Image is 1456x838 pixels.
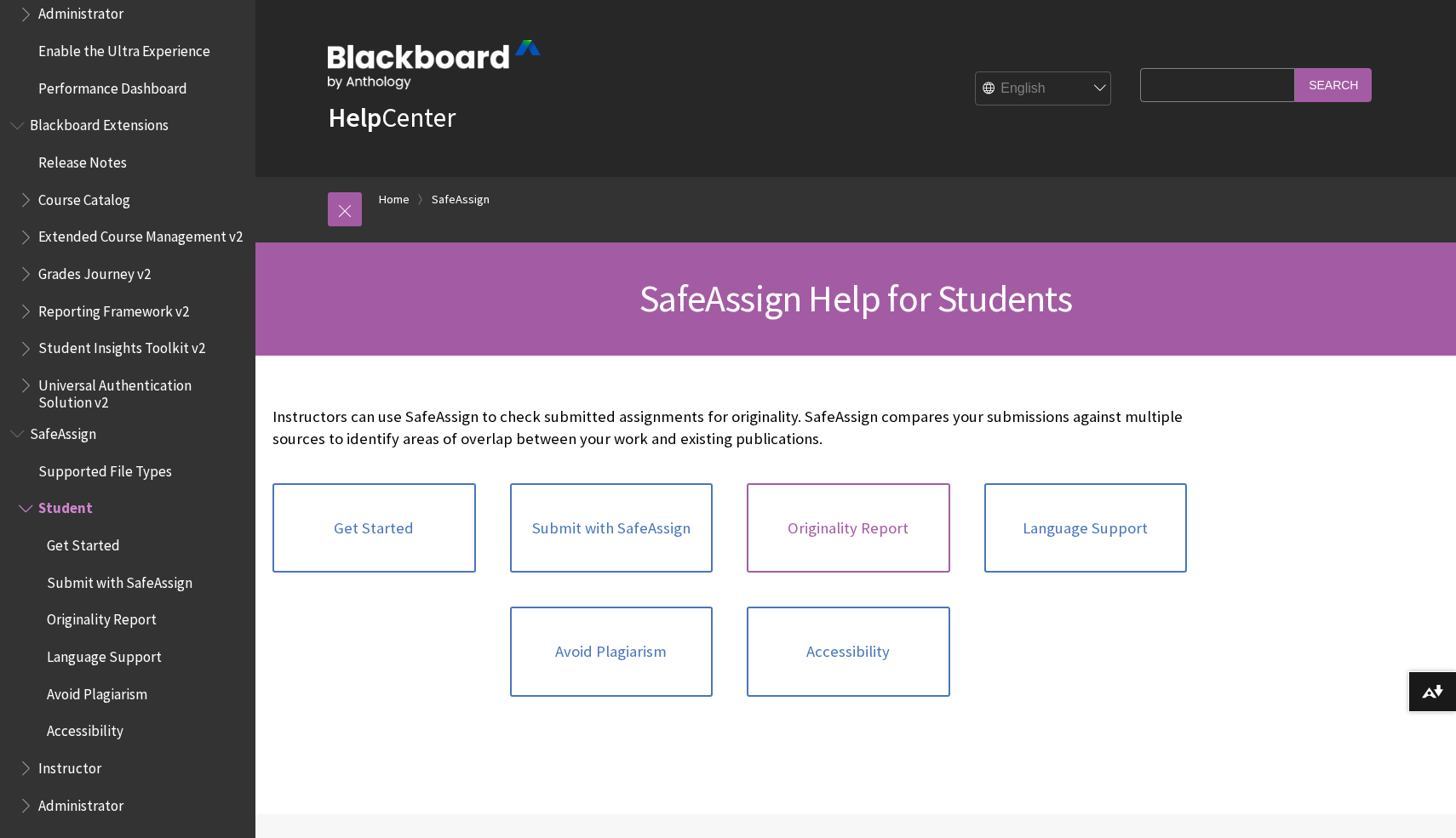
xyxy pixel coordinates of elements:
[30,419,96,442] span: SafeAssign
[38,457,172,480] span: Supported File Types
[47,531,120,554] span: Get Started
[272,483,476,573] a: Get Started
[38,297,189,320] span: Reporting Framework v2
[1295,68,1372,101] input: Search
[38,259,151,282] span: Grades Journey v2
[38,334,205,357] span: Student Insights Toolkit v2
[38,148,127,171] span: Release Notes
[47,606,157,629] span: Originality Report
[38,494,93,517] span: Student
[38,223,243,246] span: Extended Course Management v2
[38,185,130,208] span: Course Catalog
[47,642,162,665] span: Language Support
[47,680,147,703] span: Avoid Plagiarism
[47,717,123,740] span: Accessibility
[747,607,950,697] a: Accessibility
[984,483,1188,573] a: Language Support
[38,74,187,97] span: Performance Dashboard
[747,483,950,573] a: Originality Report
[976,72,1112,106] select: Site Language Selector
[328,100,381,134] strong: Help
[328,40,541,89] img: Blackboard by Anthology
[510,607,714,697] a: Avoid Plagiarism
[10,111,245,412] nav: Book outline for Blackboard Extensions
[379,189,410,210] a: Home
[47,568,192,591] span: Submit with SafeAssign
[432,189,490,210] a: SafeAssign
[639,275,1072,322] span: SafeAssign Help for Students
[38,37,210,60] span: Enable the Ultra Experience
[38,791,123,814] span: Administrator
[30,111,169,134] span: Blackboard Extensions
[38,754,101,777] span: Instructor
[328,100,456,134] a: HelpCenter
[10,419,245,819] nav: Book outline for Blackboard SafeAssign
[510,483,714,573] a: Submit with SafeAssign
[38,371,244,411] span: Universal Authentication Solution v2
[272,406,1187,450] p: Instructors can use SafeAssign to check submitted assignments for originality. SafeAssign compare...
